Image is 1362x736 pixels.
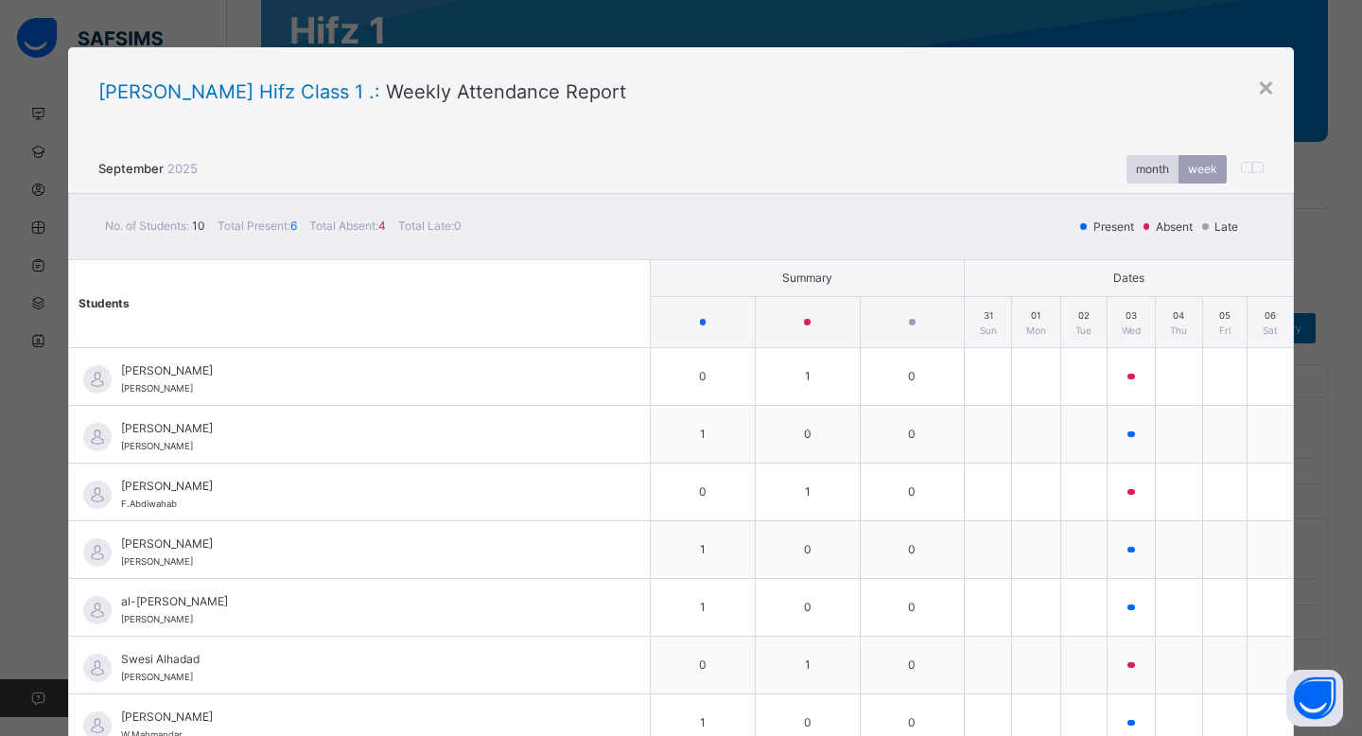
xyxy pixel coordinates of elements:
span: [PERSON_NAME] Hifz Class 1 . : [98,80,380,103]
small: 02 [1066,310,1102,338]
span: F.Abdiwahab [121,499,177,509]
span: Total Late: [398,219,462,233]
small: 04 [1161,310,1197,338]
span: [PERSON_NAME] [121,556,193,567]
td: 1 [755,463,860,520]
span: Summary [665,270,950,287]
span: Present [1091,219,1140,236]
span: [PERSON_NAME] [121,420,607,437]
span: Thu [1161,324,1197,338]
img: default.svg [83,596,112,624]
td: 1 [755,636,860,693]
td: 0 [651,347,756,405]
span: Tue [1066,324,1102,338]
span: [PERSON_NAME] [121,614,193,624]
span: 0 [454,219,462,233]
span: al-[PERSON_NAME] [121,593,607,610]
td: 1 [651,520,756,578]
td: 0 [651,636,756,693]
span: [PERSON_NAME] [121,672,193,682]
span: Mon [1017,324,1055,338]
span: Total Absent: [309,219,389,233]
small: 31 [969,310,1006,338]
small: 01 [1017,310,1055,338]
span: Absent [1154,219,1198,236]
button: Open asap [1286,670,1343,727]
span: [PERSON_NAME] [121,535,607,552]
small: 03 [1112,310,1150,338]
div: month [1126,155,1179,184]
td: 0 [860,636,965,693]
td: 0 [860,520,965,578]
span: 6 [290,219,297,233]
td: 0 [755,520,860,578]
td: 0 [860,578,965,636]
span: Total Present: [218,219,300,233]
span: [PERSON_NAME] [121,709,607,726]
img: default.svg [83,538,112,567]
td: 0 [755,578,860,636]
span: 4 [378,219,386,233]
img: default.svg [83,423,112,451]
td: 1 [755,347,860,405]
td: 0 [651,463,756,520]
span: [PERSON_NAME] [121,362,607,379]
span: Sun [969,324,1006,338]
span: 2025 [164,161,198,176]
span: Weekly Attendance Report [98,78,1264,106]
span: No. of Students: [105,219,208,233]
span: Students [79,296,130,310]
small: 05 [1208,310,1242,338]
span: Fri [1208,324,1242,338]
td: 1 [651,405,756,463]
td: 1 [651,578,756,636]
span: Swesi Alhadad [121,651,607,668]
td: 0 [860,347,965,405]
div: × [1257,66,1275,106]
span: Sat [1252,324,1288,338]
img: default.svg [83,654,112,682]
div: week [1179,155,1227,184]
span: Dates [979,270,1279,287]
span: September [98,161,164,176]
img: default.svg [83,481,112,509]
span: Wed [1112,324,1150,338]
td: 0 [860,463,965,520]
span: Late [1213,219,1244,236]
span: [PERSON_NAME] [121,383,193,394]
img: default.svg [83,365,112,394]
td: 0 [755,405,860,463]
small: 06 [1252,310,1288,338]
span: 10 [192,219,205,233]
span: [PERSON_NAME] [121,441,193,451]
span: [PERSON_NAME] [121,478,607,495]
td: 0 [860,405,965,463]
